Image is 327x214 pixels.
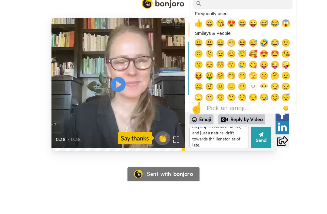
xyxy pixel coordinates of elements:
span: 👏 [155,133,170,143]
img: Full screen [173,137,179,143]
button: Send [251,127,271,148]
span: 0:38 [56,136,66,143]
span: 0:38 [71,136,81,143]
div: Reply by Video [218,114,265,125]
span: / [68,136,70,143]
textarea: Hi April! Thank you SO much for the personal video. I truly appreciate you. [PERSON_NAME] was fan... [190,127,249,148]
a: Bonjoro Logo [127,167,200,181]
div: Say thanks [118,132,152,144]
div: CC [173,21,181,28]
div: Reply by Video [221,116,228,123]
div: Emoji [190,114,213,124]
div: Send April a reply. [185,97,276,120]
button: 👏 [155,131,170,145]
img: Profile Image [188,22,203,37]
